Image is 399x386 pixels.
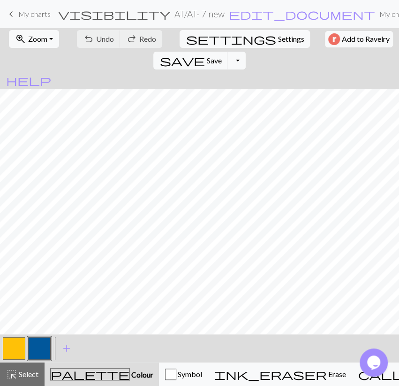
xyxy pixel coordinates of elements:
[51,368,129,381] span: palette
[159,363,208,386] button: Symbol
[159,54,204,67] span: save
[206,56,221,65] span: Save
[45,363,159,386] button: Colour
[360,348,390,377] iframe: chat widget
[153,52,228,69] button: Save
[176,370,202,378] span: Symbol
[214,368,327,381] span: ink_eraser
[6,74,51,87] span: help
[61,342,72,355] span: add
[327,370,346,378] span: Erase
[6,368,17,381] span: highlight_alt
[208,363,352,386] button: Erase
[130,370,153,379] span: Colour
[17,370,38,378] span: Select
